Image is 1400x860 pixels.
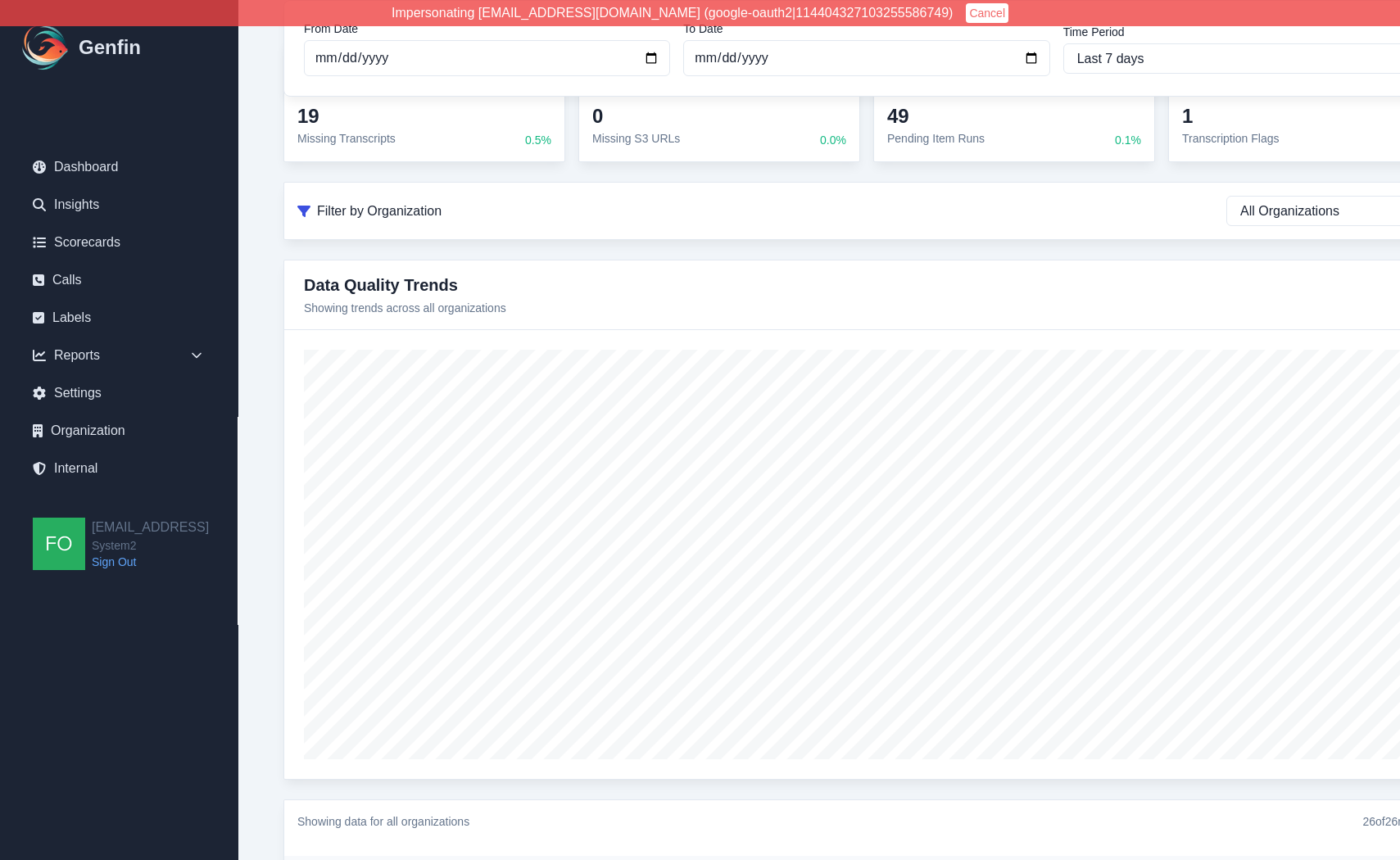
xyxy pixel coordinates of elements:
[20,21,72,74] img: Logo
[20,226,218,259] a: Scorecards
[683,20,1049,37] label: To Date
[592,132,680,145] span: Missing S3 URLs
[887,104,985,129] h4: 49
[297,104,396,129] h4: 19
[92,554,209,570] a: Sign Out
[79,34,141,61] h1: Genfin
[92,537,209,554] span: System2
[1115,132,1141,148] span: 0.1 %
[20,414,218,447] a: Organization
[966,3,1008,23] button: Cancel
[20,188,218,221] a: Insights
[1182,132,1280,145] span: Transcription Flags
[887,132,985,145] span: Pending Item Runs
[20,452,218,485] a: Internal
[1182,104,1280,129] h4: 1
[525,132,551,148] span: 0.5 %
[820,132,846,148] span: 0.0 %
[297,132,396,145] span: Missing Transcripts
[20,264,218,296] a: Calls
[317,201,442,221] span: Filter by Organization
[304,274,506,296] h3: Data Quality Trends
[20,339,218,372] div: Reports
[20,301,218,334] a: Labels
[304,20,670,37] label: From Date
[33,518,85,570] img: founders@genfin.ai
[304,300,506,316] p: Showing trends across all organizations
[592,104,680,129] h4: 0
[297,813,469,830] div: Showing data for all organizations
[92,518,209,537] h2: [EMAIL_ADDRESS]
[20,151,218,183] a: Dashboard
[20,377,218,410] a: Settings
